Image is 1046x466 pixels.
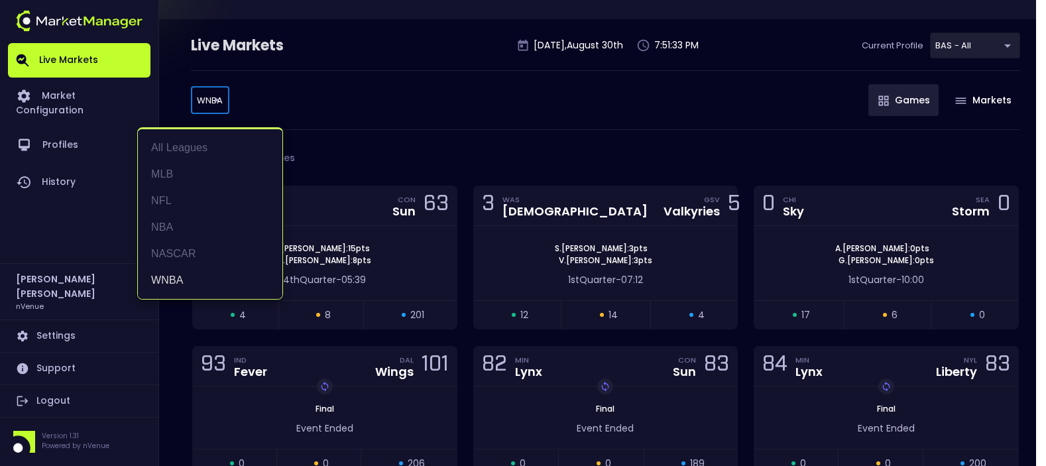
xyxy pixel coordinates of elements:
li: WNBA [138,267,282,294]
li: NBA [138,214,282,241]
li: NFL [138,188,282,214]
li: All Leagues [138,135,282,161]
li: MLB [138,161,282,188]
li: NASCAR [138,241,282,267]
